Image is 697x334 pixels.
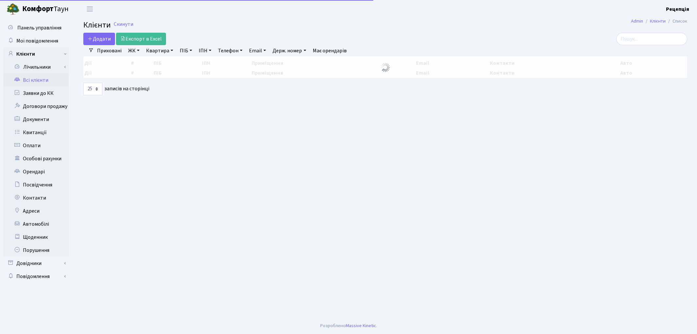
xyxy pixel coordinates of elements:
a: Всі клієнти [3,74,69,87]
b: Комфорт [22,4,54,14]
a: Автомобілі [3,218,69,231]
a: Адреси [3,204,69,218]
a: Порушення [3,244,69,257]
span: Панель управління [17,24,61,31]
label: записів на сторінці [83,83,149,95]
a: ПІБ [177,45,195,56]
a: Оплати [3,139,69,152]
a: Заявки до КК [3,87,69,100]
a: Особові рахунки [3,152,69,165]
a: Admin [631,18,643,25]
img: Обробка... [380,62,390,73]
a: Контакти [3,191,69,204]
a: Щоденник [3,231,69,244]
a: Клієнти [3,47,69,61]
a: Скинути [114,21,133,27]
a: Телефон [215,45,245,56]
nav: breadcrumb [621,14,697,28]
select: записів на сторінці [83,83,102,95]
span: Клієнти [83,19,111,31]
img: logo.png [7,3,20,16]
a: Документи [3,113,69,126]
span: Мої повідомлення [16,37,58,44]
a: Квартира [143,45,176,56]
a: Має орендарів [310,45,349,56]
a: Лічильники [8,61,69,74]
a: Мої повідомлення [3,34,69,47]
a: Держ. номер [270,45,308,56]
a: Орендарі [3,165,69,178]
a: Посвідчення [3,178,69,191]
a: Повідомлення [3,270,69,283]
a: Рецепція [666,5,689,13]
a: Приховані [94,45,124,56]
a: ІПН [196,45,214,56]
a: Email [246,45,269,56]
a: Massive Kinetic [346,322,376,329]
a: Експорт в Excel [116,33,166,45]
a: Довідники [3,257,69,270]
b: Рецепція [666,6,689,13]
a: Додати [83,33,115,45]
button: Переключити навігацію [82,4,98,14]
span: Додати [88,35,111,43]
div: Розроблено . [320,322,377,329]
li: Список [666,18,687,25]
a: Договори продажу [3,100,69,113]
input: Пошук... [616,33,687,45]
span: Таун [22,4,69,15]
a: Панель управління [3,21,69,34]
a: Квитанції [3,126,69,139]
a: Клієнти [650,18,666,25]
a: ЖК [125,45,142,56]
